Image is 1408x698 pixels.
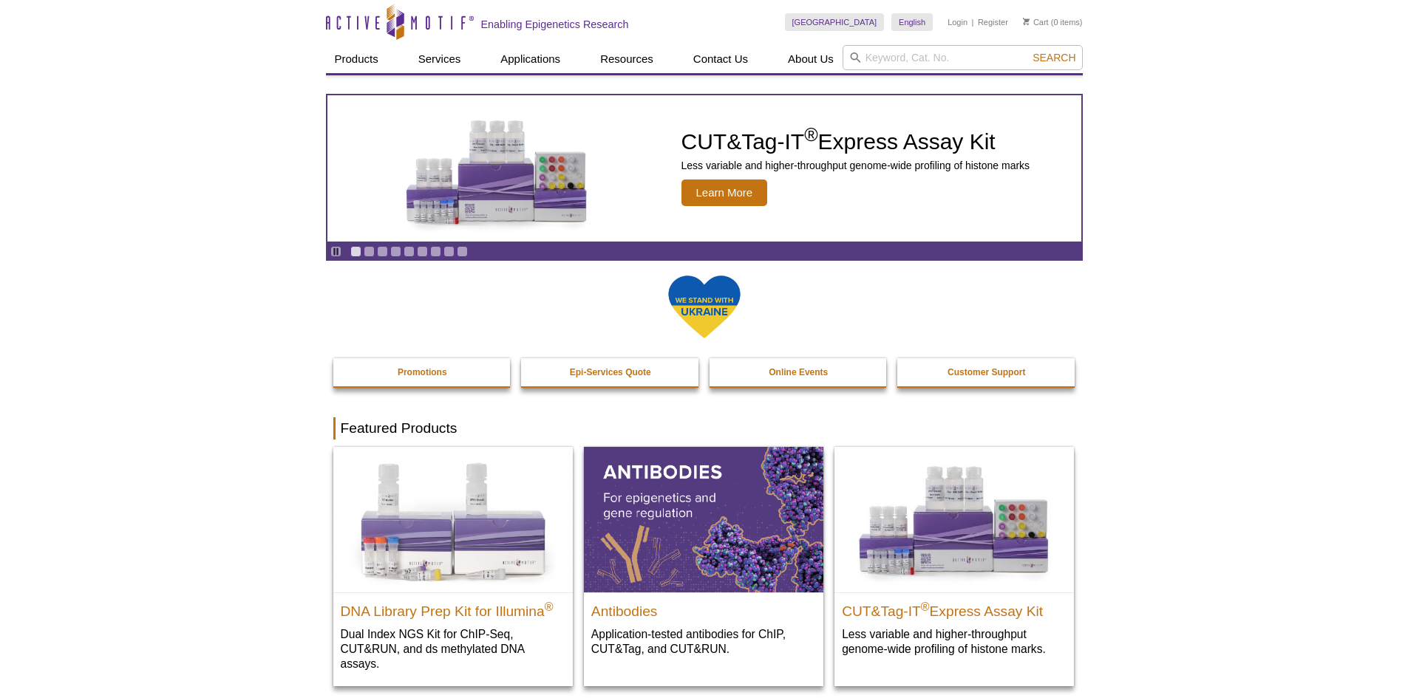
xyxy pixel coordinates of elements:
[430,246,441,257] a: Go to slide 7
[948,367,1025,377] strong: Customer Support
[1033,52,1075,64] span: Search
[341,626,565,671] p: Dual Index NGS Kit for ChIP-Seq, CUT&RUN, and ds methylated DNA assays.
[710,358,888,386] a: Online Events
[327,95,1081,242] article: CUT&Tag-IT Express Assay Kit
[972,13,974,31] li: |
[1028,51,1080,64] button: Search
[481,18,629,31] h2: Enabling Epigenetics Research
[333,447,573,685] a: DNA Library Prep Kit for Illumina DNA Library Prep Kit for Illumina® Dual Index NGS Kit for ChIP-...
[921,600,930,612] sup: ®
[1023,17,1049,27] a: Cart
[584,447,823,671] a: All Antibodies Antibodies Application-tested antibodies for ChIP, CUT&Tag, and CUT&RUN.
[492,45,569,73] a: Applications
[891,13,933,31] a: English
[681,159,1030,172] p: Less variable and higher-throughput genome-wide profiling of histone marks
[842,626,1067,657] p: Less variable and higher-throughput genome-wide profiling of histone marks​.
[521,358,700,386] a: Epi-Services Quote
[834,447,1074,592] img: CUT&Tag-IT® Express Assay Kit
[350,246,361,257] a: Go to slide 1
[681,131,1030,153] h2: CUT&Tag-IT Express Assay Kit
[1023,18,1030,25] img: Your Cart
[978,17,1008,27] a: Register
[341,597,565,619] h2: DNA Library Prep Kit for Illumina
[404,246,415,257] a: Go to slide 5
[570,367,651,377] strong: Epi-Services Quote
[457,246,468,257] a: Go to slide 9
[834,447,1074,671] a: CUT&Tag-IT® Express Assay Kit CUT&Tag-IT®Express Assay Kit Less variable and higher-throughput ge...
[390,246,401,257] a: Go to slide 4
[591,626,816,657] p: Application-tested antibodies for ChIP, CUT&Tag, and CUT&RUN.
[681,179,768,206] span: Learn More
[667,274,741,340] img: We Stand With Ukraine
[769,367,828,377] strong: Online Events
[330,246,341,257] a: Toggle autoplay
[375,87,619,250] img: CUT&Tag-IT Express Assay Kit
[398,367,447,377] strong: Promotions
[842,597,1067,619] h2: CUT&Tag-IT Express Assay Kit
[333,358,512,386] a: Promotions
[333,447,573,592] img: DNA Library Prep Kit for Illumina
[333,417,1075,439] h2: Featured Products
[545,600,554,612] sup: ®
[897,358,1076,386] a: Customer Support
[591,45,662,73] a: Resources
[443,246,455,257] a: Go to slide 8
[684,45,757,73] a: Contact Us
[584,447,823,592] img: All Antibodies
[417,246,428,257] a: Go to slide 6
[804,124,817,145] sup: ®
[779,45,843,73] a: About Us
[364,246,375,257] a: Go to slide 2
[948,17,967,27] a: Login
[1023,13,1083,31] li: (0 items)
[327,95,1081,242] a: CUT&Tag-IT Express Assay Kit CUT&Tag-IT®Express Assay Kit Less variable and higher-throughput gen...
[591,597,816,619] h2: Antibodies
[326,45,387,73] a: Products
[377,246,388,257] a: Go to slide 3
[409,45,470,73] a: Services
[785,13,885,31] a: [GEOGRAPHIC_DATA]
[843,45,1083,70] input: Keyword, Cat. No.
